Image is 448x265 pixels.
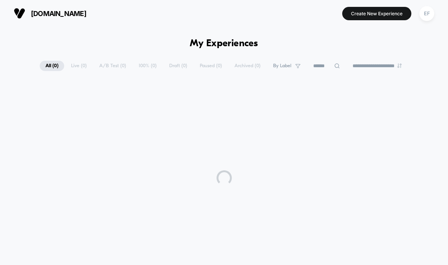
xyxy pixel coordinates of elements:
div: EF [419,6,434,21]
span: All ( 0 ) [40,61,64,71]
button: EF [417,6,437,21]
img: end [397,63,402,68]
h1: My Experiences [190,38,258,49]
button: Create New Experience [342,7,411,20]
img: Visually logo [14,8,25,19]
span: [DOMAIN_NAME] [31,10,86,18]
button: [DOMAIN_NAME] [11,7,89,19]
span: By Label [273,63,291,69]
